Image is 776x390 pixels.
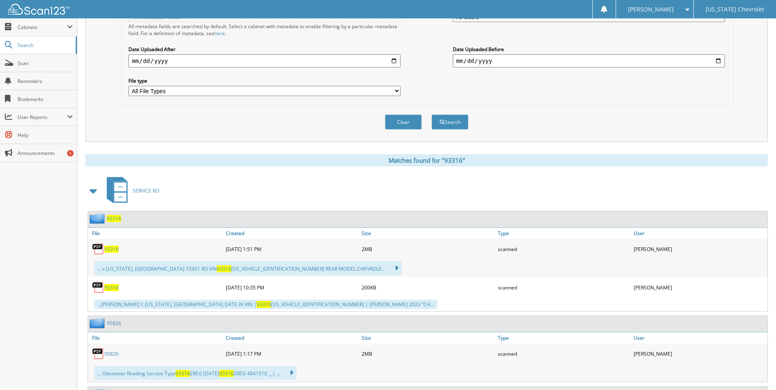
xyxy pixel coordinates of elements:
div: 2MB [360,241,495,257]
button: Clear [385,114,422,130]
span: 93316 [256,301,271,308]
a: 93316 [104,284,119,291]
img: scan123-logo-white.svg [8,4,70,15]
span: Cabinets [18,24,67,31]
input: end [453,54,725,67]
span: 93316 [217,265,231,272]
div: scanned [496,345,632,362]
a: 93316 [104,246,119,253]
span: Scan [18,60,73,67]
a: 95826 [107,320,121,327]
span: [US_STATE] Chevrolet [706,7,764,12]
span: 93316 [175,370,190,377]
div: 2MB [360,345,495,362]
a: SERVICE RO [102,175,159,207]
a: Size [360,332,495,343]
a: Created [224,228,360,239]
span: [PERSON_NAME] [628,7,674,12]
div: scanned [496,241,632,257]
span: 93316 [219,370,234,377]
div: [PERSON_NAME] [632,279,767,296]
a: 95826 [104,350,119,357]
label: Date Uploaded After [128,46,400,53]
label: Date Uploaded Before [453,46,725,53]
div: 1 [67,150,74,157]
button: Search [432,114,468,130]
a: 93316 [107,215,121,222]
span: Search [18,42,72,49]
img: folder2.png [90,318,107,328]
a: File [88,228,224,239]
div: [PERSON_NAME] [632,345,767,362]
a: Type [496,228,632,239]
span: SERVICE RO [133,187,159,194]
div: [DATE] 1:51 PM [224,241,360,257]
div: ... » [US_STATE], [GEOGRAPHIC_DATA] 15301 RO VIN [US_VEHICLE_IDENTIFICATION_NUMBER] REAR MODEL CH... [94,261,402,275]
a: Size [360,228,495,239]
div: ...[PERSON_NAME] ¢ [US_STATE], [GEOGRAPHIC_DATA] DATE IN VIN | [US_VEHICLE_IDENTIFICATION_NUMBER]... [94,300,437,309]
a: Type [496,332,632,343]
div: All metadata fields are searched by default. Select a cabinet with metadata to enable filtering b... [128,23,400,37]
img: folder2.png [90,213,107,224]
a: File [88,332,224,343]
span: Reminders [18,78,73,85]
a: User [632,332,767,343]
div: [DATE] 1:17 PM [224,345,360,362]
div: scanned [496,279,632,296]
span: User Reports [18,114,67,121]
span: Help [18,132,73,139]
div: 200KB [360,279,495,296]
img: PDF.png [92,281,104,294]
a: Created [224,332,360,343]
span: Bookmarks [18,96,73,103]
label: File type [128,77,400,84]
div: ... Odometer Reading Service Type ZREG [DATE] ZREG 4041510 __| ... [94,366,297,380]
div: [DATE] 10:35 PM [224,279,360,296]
img: PDF.png [92,243,104,255]
img: PDF.png [92,347,104,360]
div: Matches found for "93316" [85,154,768,166]
input: start [128,54,400,67]
span: Announcements [18,150,73,157]
a: here [214,30,225,37]
a: User [632,228,767,239]
div: [PERSON_NAME] [632,241,767,257]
